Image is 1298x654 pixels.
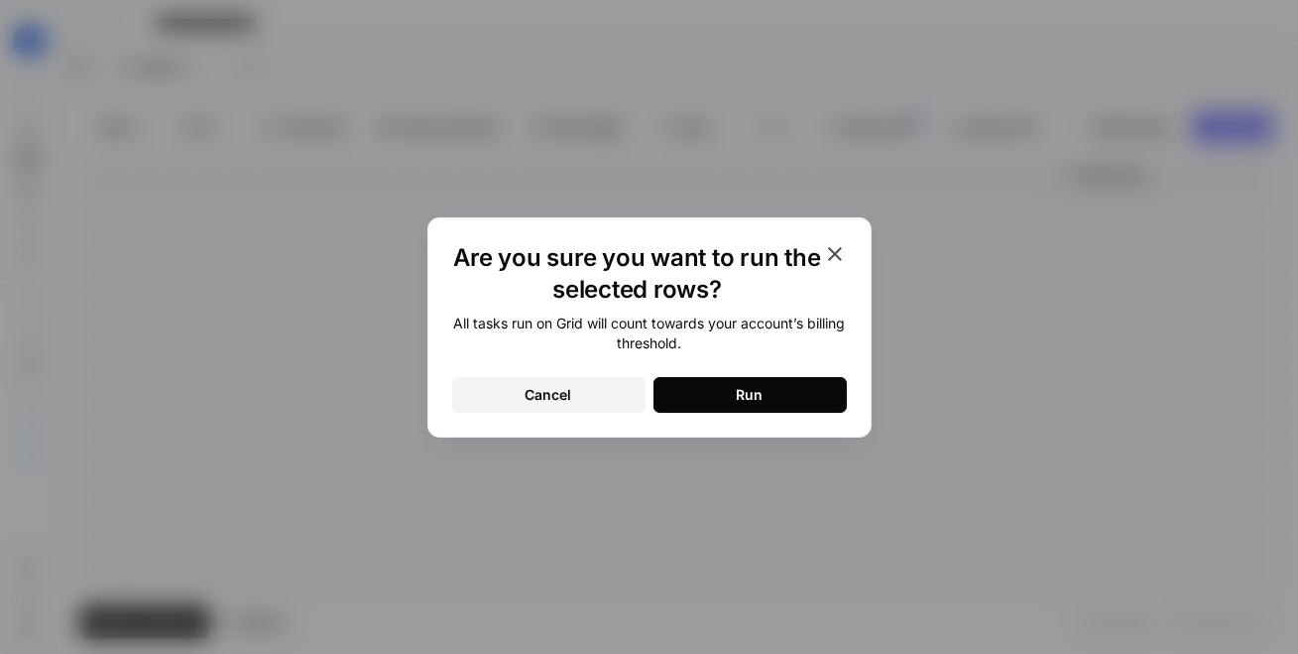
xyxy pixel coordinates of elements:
h1: Are you sure you want to run the selected rows? [452,242,823,306]
button: Cancel [452,377,646,413]
button: Run [653,377,847,413]
div: Cancel [526,385,572,405]
div: All tasks run on Grid will count towards your account’s billing threshold. [452,314,847,353]
div: Run [737,385,764,405]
